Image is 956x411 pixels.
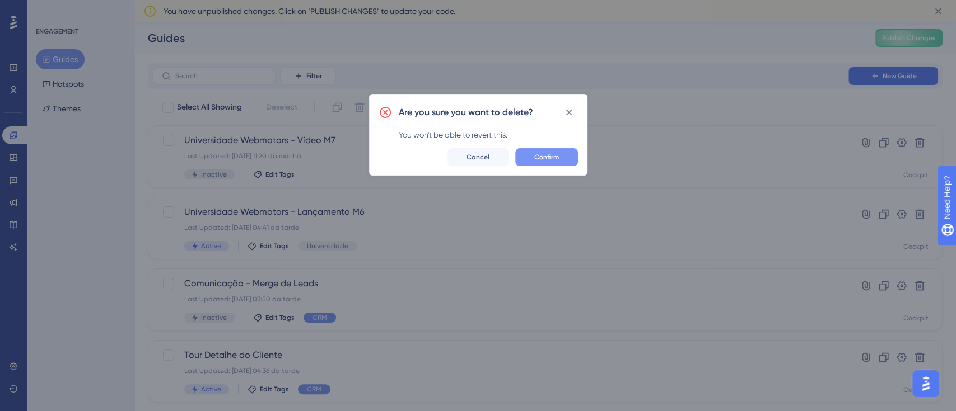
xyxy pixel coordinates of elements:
span: Need Help? [26,3,70,16]
h2: Are you sure you want to delete? [399,106,533,119]
iframe: UserGuiding AI Assistant Launcher [909,367,943,400]
span: Confirm [534,153,559,162]
div: You won't be able to revert this. [399,128,578,141]
span: Cancel [467,153,489,162]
